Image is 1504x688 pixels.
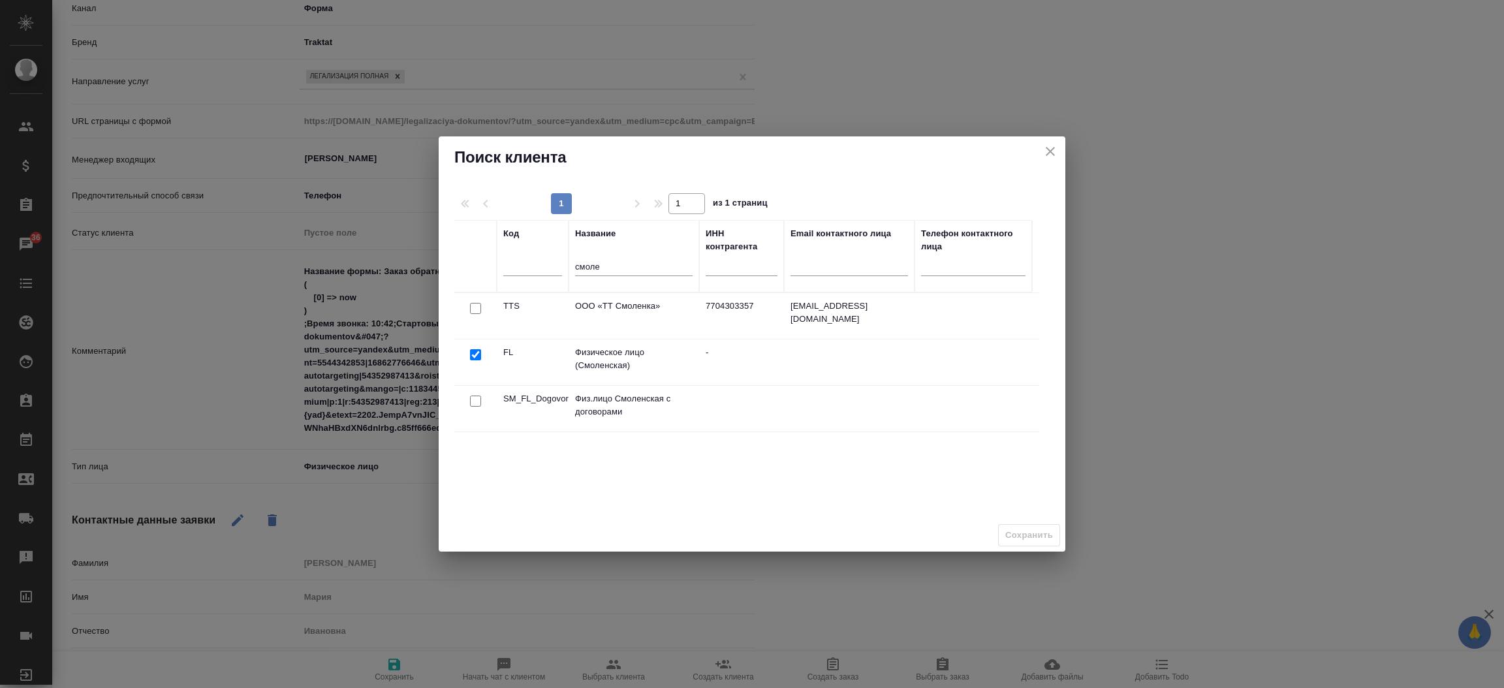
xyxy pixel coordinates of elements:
td: - [699,339,784,385]
button: close [1041,142,1060,161]
div: Название [575,227,616,240]
td: 7704303357 [699,293,784,339]
td: SM_FL_Dogovory [497,386,569,431]
span: из 1 страниц [713,195,768,214]
td: TTS [497,293,569,339]
td: FL [497,339,569,385]
div: Телефон контактного лица [921,227,1026,253]
div: ИНН контрагента [706,227,777,253]
p: Физическое лицо (Смоленская) [575,346,693,372]
p: [EMAIL_ADDRESS][DOMAIN_NAME] [791,300,908,326]
div: Код [503,227,519,240]
span: Выберите клиента [998,524,1060,547]
p: Физ.лицо Смоленская с договорами [575,392,693,418]
div: Email контактного лица [791,227,891,240]
h2: Поиск клиента [454,147,1050,168]
p: ООО «ТТ Смоленка» [575,300,693,313]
